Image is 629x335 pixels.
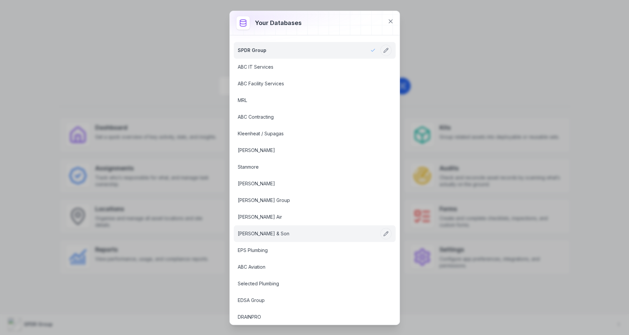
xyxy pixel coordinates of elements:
a: ABC Contracting [238,114,376,120]
a: ABC Facility Services [238,80,376,87]
a: Stanmore [238,164,376,170]
a: ABC IT Services [238,64,376,70]
a: Kleenheat / Supagas [238,130,376,137]
a: SPDR Group [238,47,376,54]
a: [PERSON_NAME] & Son [238,230,376,237]
a: DRAINPRO [238,314,376,320]
a: ABC Aviation [238,264,376,270]
a: MRL [238,97,376,104]
a: [PERSON_NAME] [238,147,376,154]
a: EDSA Group [238,297,376,304]
a: EPS Plumbing [238,247,376,254]
a: Selected Plumbing [238,280,376,287]
a: [PERSON_NAME] [238,180,376,187]
h3: Your databases [255,18,302,28]
a: [PERSON_NAME] Air [238,214,376,220]
a: [PERSON_NAME] Group [238,197,376,204]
